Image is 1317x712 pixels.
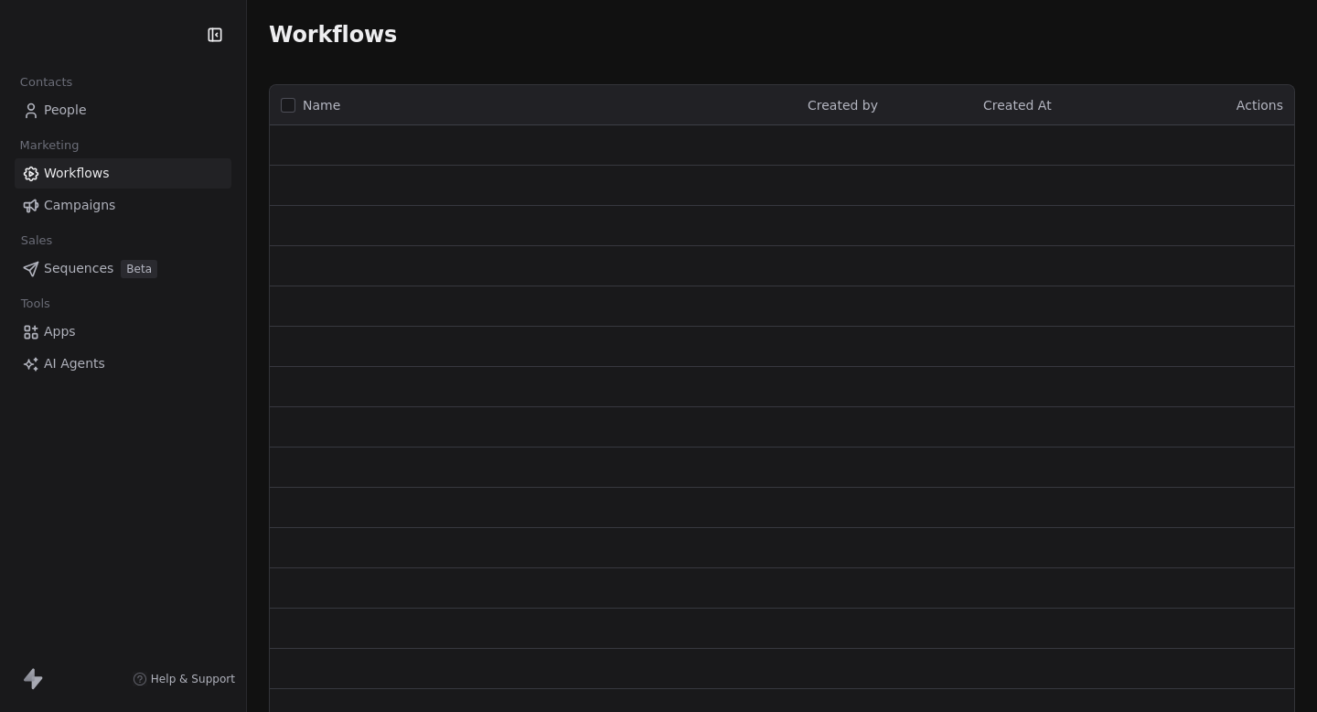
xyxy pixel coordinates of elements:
[808,98,878,113] span: Created by
[151,672,235,686] span: Help & Support
[269,22,397,48] span: Workflows
[15,95,231,125] a: People
[15,254,231,284] a: SequencesBeta
[44,101,87,120] span: People
[12,132,87,159] span: Marketing
[44,164,110,183] span: Workflows
[44,322,76,341] span: Apps
[303,96,340,115] span: Name
[44,354,105,373] span: AI Agents
[15,317,231,347] a: Apps
[133,672,235,686] a: Help & Support
[983,98,1052,113] span: Created At
[1237,98,1283,113] span: Actions
[12,69,80,96] span: Contacts
[13,227,60,254] span: Sales
[44,259,113,278] span: Sequences
[15,349,231,379] a: AI Agents
[13,290,58,318] span: Tools
[44,196,115,215] span: Campaigns
[121,260,157,278] span: Beta
[15,190,231,221] a: Campaigns
[15,158,231,189] a: Workflows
